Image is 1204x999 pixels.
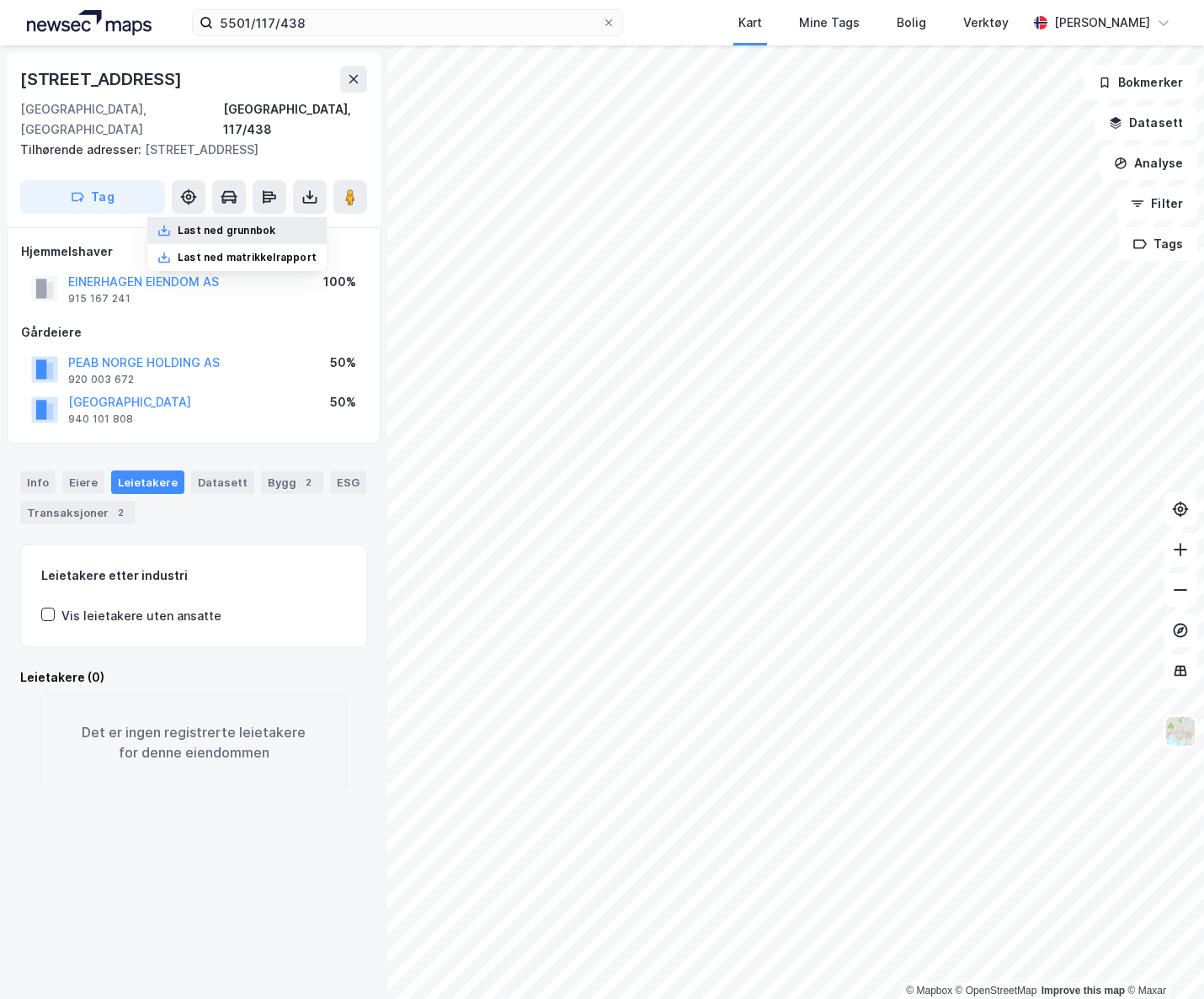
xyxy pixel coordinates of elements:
[178,224,275,237] div: Last ned grunnbok
[1116,187,1197,221] button: Filter
[330,392,356,412] div: 50%
[191,470,254,494] div: Datasett
[1164,715,1196,747] img: Z
[738,13,762,33] div: Kart
[20,99,223,140] div: [GEOGRAPHIC_DATA], [GEOGRAPHIC_DATA]
[261,470,323,494] div: Bygg
[323,272,356,292] div: 100%
[68,292,131,306] div: 915 167 241
[300,474,317,491] div: 2
[20,180,165,214] button: Tag
[20,140,354,160] div: [STREET_ADDRESS]
[1054,13,1150,33] div: [PERSON_NAME]
[111,470,184,494] div: Leietakere
[20,501,136,524] div: Transaksjoner
[21,322,366,343] div: Gårdeiere
[62,470,104,494] div: Eiere
[41,566,346,586] div: Leietakere etter industri
[21,242,366,262] div: Hjemmelshaver
[1119,227,1197,261] button: Tags
[68,412,133,426] div: 940 101 808
[1084,66,1197,99] button: Bokmerker
[223,99,367,140] div: [GEOGRAPHIC_DATA], 117/438
[897,13,926,33] div: Bolig
[956,985,1037,996] a: OpenStreetMap
[20,667,367,688] div: Leietakere (0)
[906,985,952,996] a: Mapbox
[40,694,347,790] div: Det er ingen registrerte leietakere for denne eiendommen
[61,606,221,626] div: Vis leietakere uten ansatte
[1042,985,1125,996] a: Improve this map
[68,373,134,386] div: 920 003 672
[1100,146,1197,180] button: Analyse
[112,504,129,521] div: 2
[27,10,152,35] img: logo.a4113a55bc3d86da70a041830d287a7e.svg
[963,13,1009,33] div: Verktøy
[20,66,185,93] div: [STREET_ADDRESS]
[330,470,366,494] div: ESG
[799,13,860,33] div: Mine Tags
[1095,106,1197,140] button: Datasett
[330,353,356,373] div: 50%
[1120,918,1204,999] div: Kontrollprogram for chat
[213,10,602,35] input: Søk på adresse, matrikkel, gårdeiere, leietakere eller personer
[20,470,56,494] div: Info
[178,251,317,264] div: Last ned matrikkelrapport
[20,142,145,157] span: Tilhørende adresser:
[1120,918,1204,999] iframe: Chat Widget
